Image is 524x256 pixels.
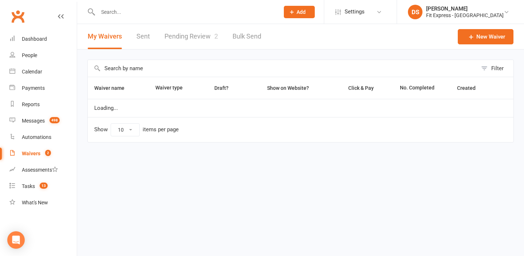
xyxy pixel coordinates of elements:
[164,24,218,49] a: Pending Review2
[9,162,77,178] a: Assessments
[22,36,47,42] div: Dashboard
[9,96,77,113] a: Reports
[9,113,77,129] a: Messages 498
[491,64,504,73] div: Filter
[214,85,229,91] span: Draft?
[284,6,315,18] button: Add
[457,84,484,92] button: Created
[426,5,504,12] div: [PERSON_NAME]
[9,178,77,195] a: Tasks 13
[9,129,77,145] a: Automations
[208,84,237,92] button: Draft?
[143,127,179,133] div: items per page
[22,183,35,189] div: Tasks
[9,64,77,80] a: Calendar
[22,101,40,107] div: Reports
[9,80,77,96] a: Payments
[22,85,45,91] div: Payments
[22,134,51,140] div: Automations
[94,123,179,136] div: Show
[22,167,58,173] div: Assessments
[22,151,40,156] div: Waivers
[22,52,37,58] div: People
[40,183,48,189] span: 13
[267,85,309,91] span: Show on Website?
[88,60,477,77] input: Search by name
[408,5,422,19] div: DS
[88,24,122,49] button: My Waivers
[9,47,77,64] a: People
[9,145,77,162] a: Waivers 2
[45,150,51,156] span: 2
[458,29,513,44] a: New Waiver
[94,85,132,91] span: Waiver name
[261,84,317,92] button: Show on Website?
[297,9,306,15] span: Add
[94,84,132,92] button: Waiver name
[345,4,365,20] span: Settings
[233,24,261,49] a: Bulk Send
[22,118,45,124] div: Messages
[214,32,218,40] span: 2
[477,60,513,77] button: Filter
[22,200,48,205] div: What's New
[393,77,450,99] th: No. Completed
[9,195,77,211] a: What's New
[426,12,504,19] div: Fit Express - [GEOGRAPHIC_DATA]
[7,231,25,249] div: Open Intercom Messenger
[96,7,274,17] input: Search...
[9,7,27,25] a: Clubworx
[149,77,197,99] th: Waiver type
[49,117,60,123] span: 498
[9,31,77,47] a: Dashboard
[457,85,484,91] span: Created
[88,99,513,117] td: Loading...
[136,24,150,49] a: Sent
[22,69,42,75] div: Calendar
[342,84,382,92] button: Click & Pay
[348,85,374,91] span: Click & Pay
